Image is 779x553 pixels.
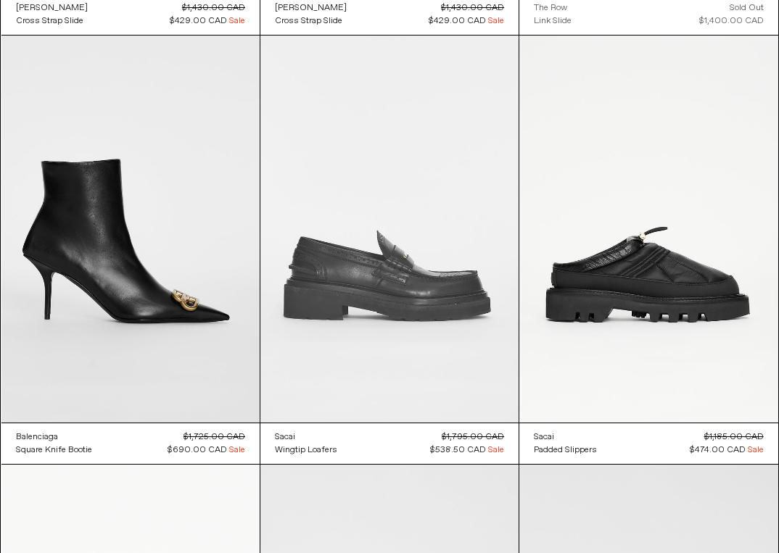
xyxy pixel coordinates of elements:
[690,444,746,456] span: $474.00 CAD
[730,1,764,14] div: Sold out
[275,15,342,28] div: Cross Strap Slide
[429,15,486,27] span: $429.00 CAD
[16,1,88,14] a: [PERSON_NAME]
[16,14,88,28] a: Cross Strap Slide
[260,36,519,423] img: Sacai Wingtip Loafers
[534,2,567,14] div: The Row
[16,2,88,14] div: [PERSON_NAME]
[275,431,295,444] div: Sacai
[275,2,347,14] div: [PERSON_NAME]
[442,431,504,443] s: $1,795.00 CAD
[16,444,92,457] div: Square Knife Bootie
[488,14,504,28] span: Sale
[275,14,347,28] a: Cross Strap Slide
[519,36,778,423] img: Sacai Padded Slippers
[275,444,337,457] div: Wingtip Loafers
[16,15,83,28] div: Cross Strap Slide
[275,431,337,444] a: Sacai
[170,15,227,27] span: $429.00 CAD
[534,431,597,444] a: Sacai
[1,36,260,423] img: Balenciaga Square Knife Bootie
[16,431,92,444] a: Balenciaga
[534,444,597,457] a: Padded Slippers
[168,444,227,456] span: $690.00 CAD
[704,431,764,443] s: $1,185.00 CAD
[534,444,597,457] div: Padded Slippers
[748,444,764,457] span: Sale
[430,444,486,456] span: $538.50 CAD
[16,444,92,457] a: Square Knife Bootie
[534,431,554,444] div: Sacai
[16,431,58,444] div: Balenciaga
[441,2,504,14] s: $1,430.00 CAD
[229,14,245,28] span: Sale
[699,15,764,27] span: $1,400.00 CAD
[275,444,337,457] a: Wingtip Loafers
[182,2,245,14] s: $1,430.00 CAD
[534,14,572,28] a: Link Slide
[275,1,347,14] a: [PERSON_NAME]
[184,431,245,443] s: $1,725.00 CAD
[229,444,245,457] span: Sale
[488,444,504,457] span: Sale
[534,1,572,14] a: The Row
